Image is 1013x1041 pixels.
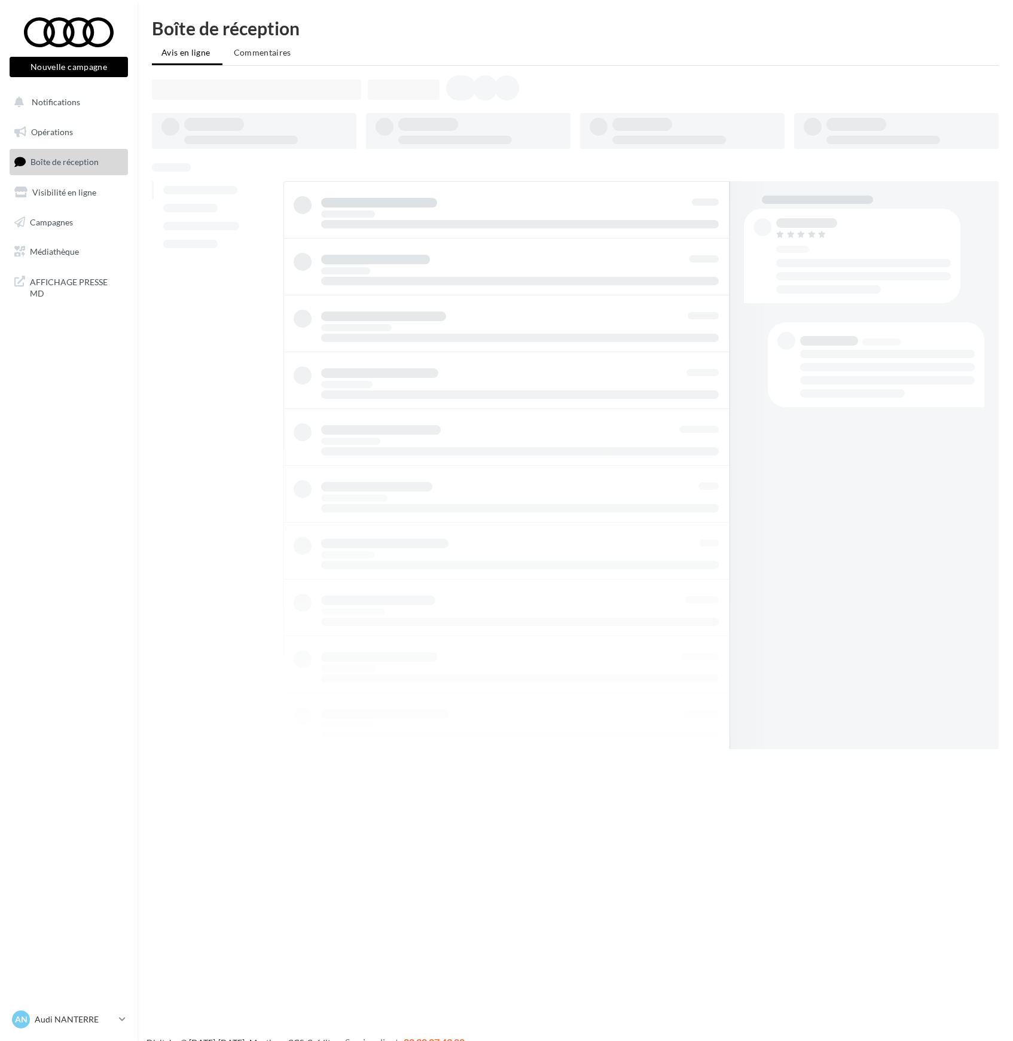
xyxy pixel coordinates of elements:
a: AFFICHAGE PRESSE MD [7,269,130,304]
span: Médiathèque [30,246,79,257]
span: Opérations [31,127,73,137]
a: Opérations [7,120,130,145]
span: Commentaires [234,47,291,57]
a: AN Audi NANTERRE [10,1008,128,1031]
p: Audi NANTERRE [35,1013,114,1025]
a: Boîte de réception [7,149,130,175]
a: Visibilité en ligne [7,180,130,205]
span: AFFICHAGE PRESSE MD [30,274,123,300]
span: Boîte de réception [30,157,99,167]
span: Visibilité en ligne [32,187,96,197]
span: AN [15,1013,28,1025]
a: Médiathèque [7,239,130,264]
button: Nouvelle campagne [10,57,128,77]
div: Boîte de réception [152,19,999,37]
span: Campagnes [30,216,73,227]
span: Notifications [32,97,80,107]
button: Notifications [7,90,126,115]
a: Campagnes [7,210,130,235]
